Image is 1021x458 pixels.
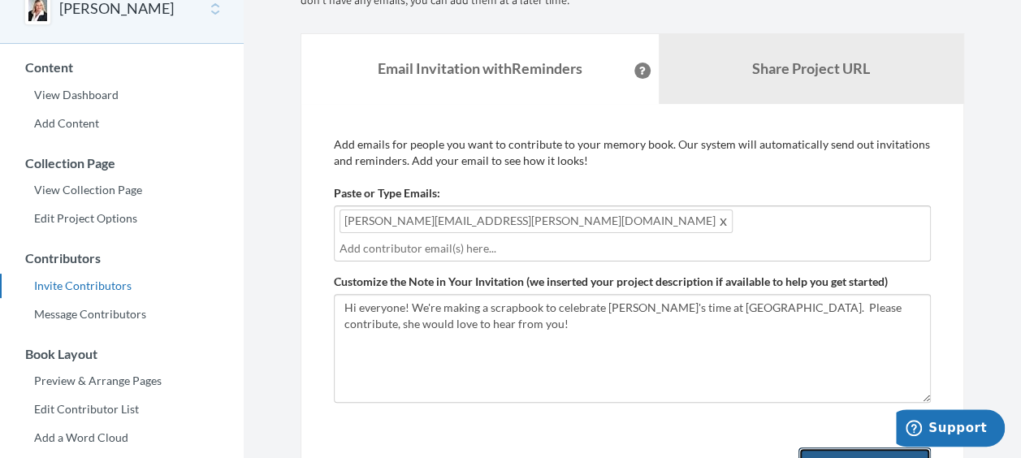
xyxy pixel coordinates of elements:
h3: Book Layout [1,347,244,361]
h3: Collection Page [1,156,244,171]
iframe: Opens a widget where you can chat to one of our agents [896,409,1005,450]
textarea: Hi everyone! We're making a scrapbook to celebrate [PERSON_NAME]'s time at [GEOGRAPHIC_DATA]. Ple... [334,294,931,403]
strong: Email Invitation with Reminders [378,59,582,77]
h3: Content [1,60,244,75]
b: Share Project URL [752,59,870,77]
p: Add emails for people you want to contribute to your memory book. Our system will automatically s... [334,136,931,169]
label: Customize the Note in Your Invitation (we inserted your project description if available to help ... [334,274,888,290]
span: [PERSON_NAME][EMAIL_ADDRESS][PERSON_NAME][DOMAIN_NAME] [340,210,733,233]
h3: Contributors [1,251,244,266]
label: Paste or Type Emails: [334,185,440,201]
input: Add contributor email(s) here... [340,240,925,257]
